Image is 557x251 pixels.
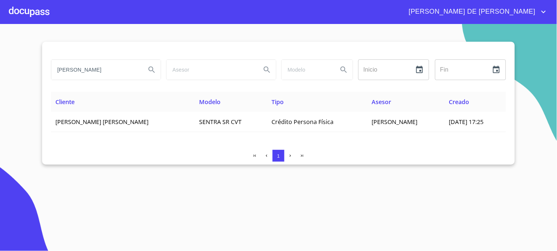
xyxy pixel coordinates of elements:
[449,98,469,106] span: Creado
[403,6,539,18] span: [PERSON_NAME] DE [PERSON_NAME]
[273,150,284,162] button: 1
[372,118,418,126] span: [PERSON_NAME]
[143,61,161,79] button: Search
[199,118,242,126] span: SENTRA SR CVT
[272,98,284,106] span: Tipo
[55,98,75,106] span: Cliente
[277,153,280,159] span: 1
[51,60,140,80] input: search
[272,118,334,126] span: Crédito Persona Física
[372,98,392,106] span: Asesor
[403,6,548,18] button: account of current user
[199,98,221,106] span: Modelo
[167,60,255,80] input: search
[282,60,332,80] input: search
[449,118,483,126] span: [DATE] 17:25
[55,118,148,126] span: [PERSON_NAME] [PERSON_NAME]
[335,61,353,79] button: Search
[258,61,276,79] button: Search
